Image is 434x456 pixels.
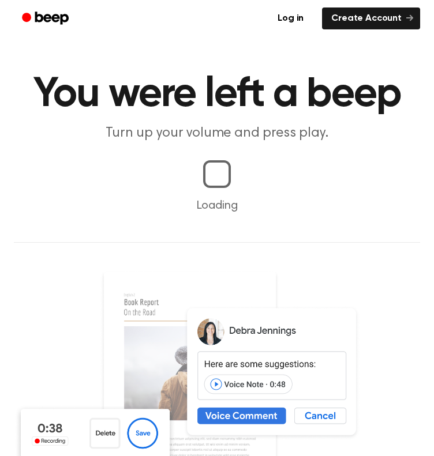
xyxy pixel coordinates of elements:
p: Loading [14,197,420,214]
a: Beep [14,7,79,30]
a: Create Account [322,7,420,29]
h1: You were left a beep [14,74,420,115]
a: Log in [266,5,315,32]
p: Turn up your volume and press play. [14,125,420,142]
